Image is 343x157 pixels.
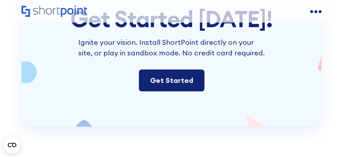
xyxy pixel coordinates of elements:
[78,37,265,58] p: Ignite your vision. Install ShortPoint directly on your site, or play in sandbox mode. No credit ...
[22,6,87,18] a: Home
[308,123,343,157] iframe: Chat Widget
[4,137,20,153] button: Open CMP widget
[310,6,321,17] a: open menu
[139,70,204,91] a: Get Started
[43,7,300,31] div: Get Started [DATE]!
